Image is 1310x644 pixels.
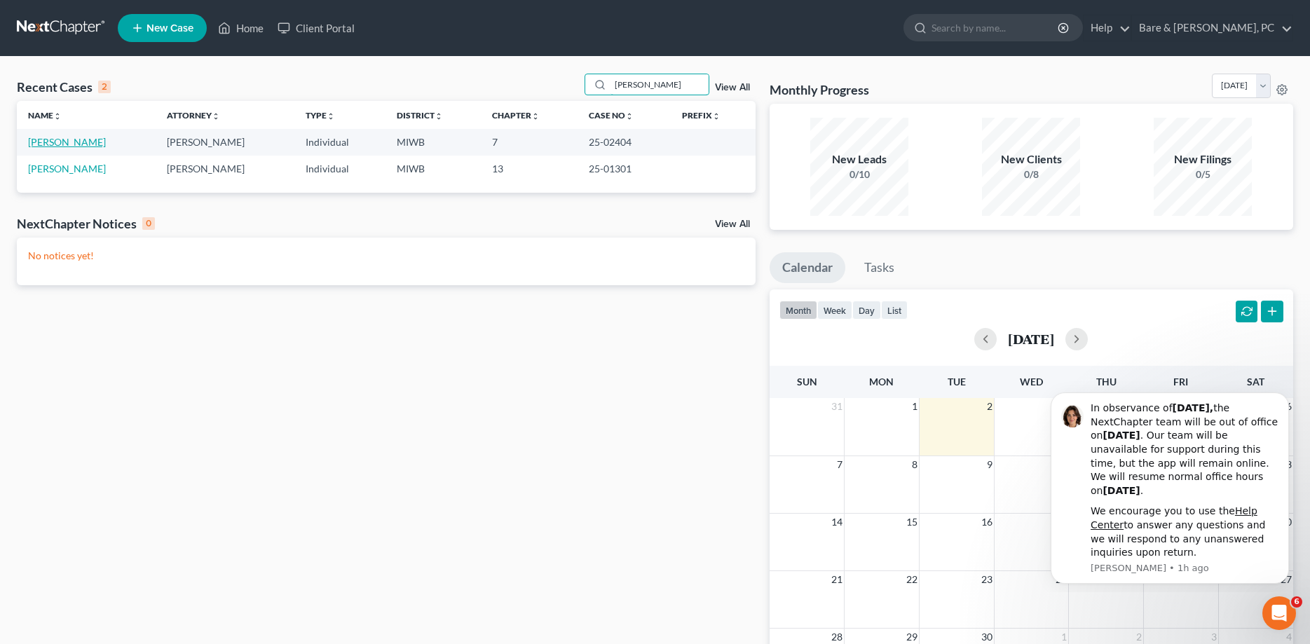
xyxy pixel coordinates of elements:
[589,110,634,121] a: Case Nounfold_more
[932,15,1060,41] input: Search by name...
[1262,596,1296,630] iframe: Intercom live chat
[156,156,294,181] td: [PERSON_NAME]
[830,571,844,588] span: 21
[531,112,540,121] i: unfold_more
[1173,376,1188,388] span: Fri
[386,129,481,155] td: MIWB
[985,456,994,473] span: 9
[294,156,386,181] td: Individual
[715,219,750,229] a: View All
[578,156,671,181] td: 25-01301
[294,129,386,155] td: Individual
[146,23,193,34] span: New Case
[779,301,817,320] button: month
[306,110,335,121] a: Typeunfold_more
[1291,596,1302,608] span: 6
[980,514,994,530] span: 16
[17,215,155,232] div: NextChapter Notices
[869,376,894,388] span: Mon
[1030,380,1310,592] iframe: Intercom notifications message
[910,398,919,415] span: 1
[211,15,271,41] a: Home
[835,456,844,473] span: 7
[682,110,721,121] a: Prefixunfold_more
[830,398,844,415] span: 31
[810,167,908,181] div: 0/10
[817,301,852,320] button: week
[985,398,994,415] span: 2
[770,252,845,283] a: Calendar
[910,456,919,473] span: 8
[156,129,294,155] td: [PERSON_NAME]
[167,110,220,121] a: Attorneyunfold_more
[481,129,578,155] td: 7
[578,129,671,155] td: 25-02404
[481,156,578,181] td: 13
[948,376,966,388] span: Tue
[852,252,907,283] a: Tasks
[492,110,540,121] a: Chapterunfold_more
[1154,167,1252,181] div: 0/5
[830,514,844,530] span: 14
[28,163,106,174] a: [PERSON_NAME]
[271,15,362,41] a: Client Portal
[386,156,481,181] td: MIWB
[327,112,335,121] i: unfold_more
[142,217,155,230] div: 0
[435,112,443,121] i: unfold_more
[852,301,881,320] button: day
[625,112,634,121] i: unfold_more
[980,571,994,588] span: 23
[397,110,443,121] a: Districtunfold_more
[905,514,919,530] span: 15
[1020,376,1043,388] span: Wed
[1096,376,1117,388] span: Thu
[98,81,111,93] div: 2
[770,81,869,98] h3: Monthly Progress
[715,83,750,93] a: View All
[53,112,62,121] i: unfold_more
[28,249,744,263] p: No notices yet!
[712,112,721,121] i: unfold_more
[28,110,62,121] a: Nameunfold_more
[982,151,1080,167] div: New Clients
[28,136,106,148] a: [PERSON_NAME]
[982,167,1080,181] div: 0/8
[881,301,908,320] button: list
[810,151,908,167] div: New Leads
[1084,15,1131,41] a: Help
[17,78,111,95] div: Recent Cases
[905,571,919,588] span: 22
[1154,151,1252,167] div: New Filings
[797,376,817,388] span: Sun
[1008,331,1054,346] h2: [DATE]
[212,112,220,121] i: unfold_more
[610,74,709,95] input: Search by name...
[1132,15,1292,41] a: Bare & [PERSON_NAME], PC
[1247,376,1264,388] span: Sat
